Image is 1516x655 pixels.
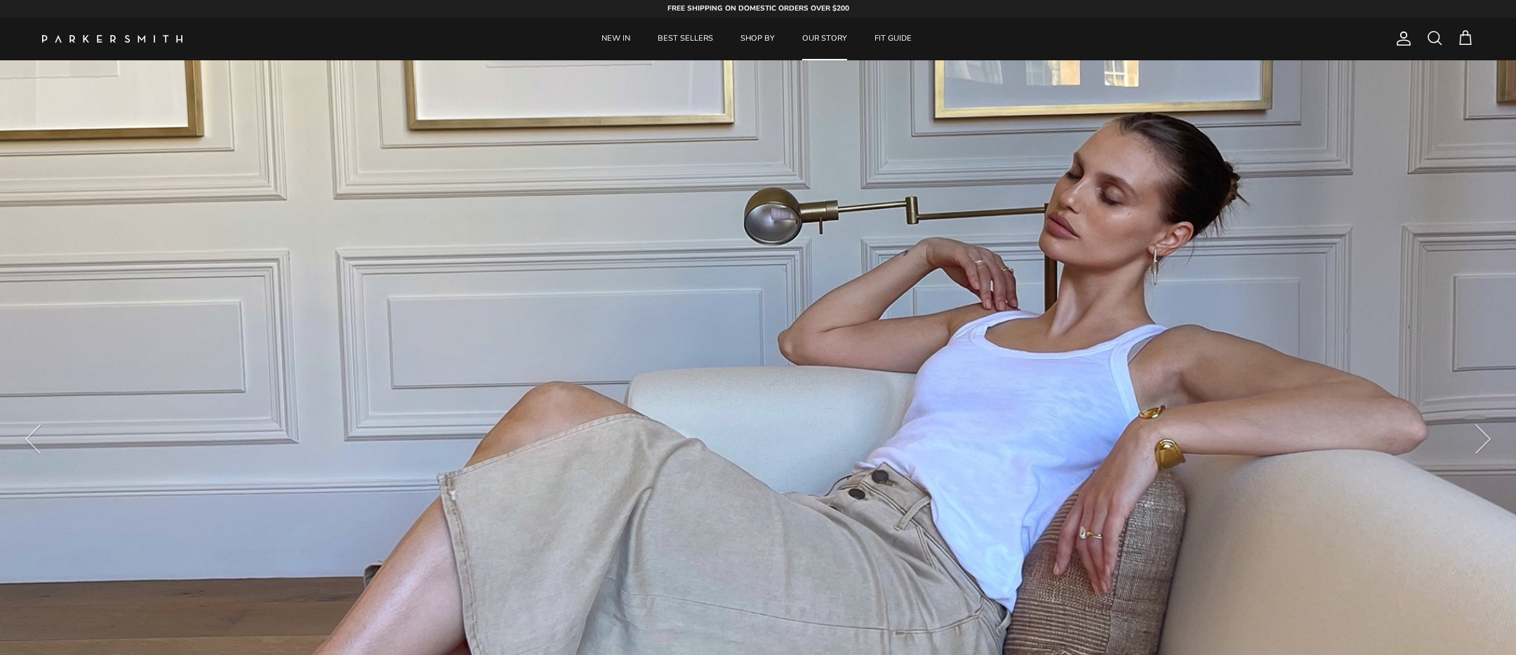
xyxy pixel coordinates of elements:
a: FIT GUIDE [862,18,924,60]
a: SHOP BY [728,18,787,60]
a: OUR STORY [790,18,860,60]
img: Parker Smith [42,35,182,43]
a: NEW IN [589,18,643,60]
div: Primary [209,18,1304,60]
a: Account [1390,30,1412,47]
a: BEST SELLERS [645,18,726,60]
strong: FREE SHIPPING ON DOMESTIC ORDERS OVER $200 [667,4,849,13]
